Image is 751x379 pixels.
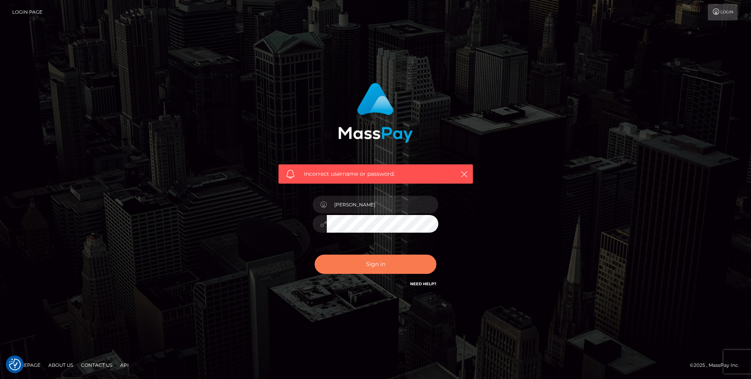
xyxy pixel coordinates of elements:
[304,170,447,178] span: Incorrect username or password.
[410,281,436,286] a: Need Help?
[78,359,115,371] a: Contact Us
[9,359,21,370] img: Revisit consent button
[117,359,132,371] a: API
[9,359,21,370] button: Consent Preferences
[9,359,44,371] a: Homepage
[338,83,413,143] img: MassPay Login
[315,255,436,274] button: Sign in
[12,4,42,20] a: Login Page
[708,4,738,20] a: Login
[690,361,745,370] div: © 2025 , MassPay Inc.
[327,196,438,213] input: Username...
[45,359,76,371] a: About Us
